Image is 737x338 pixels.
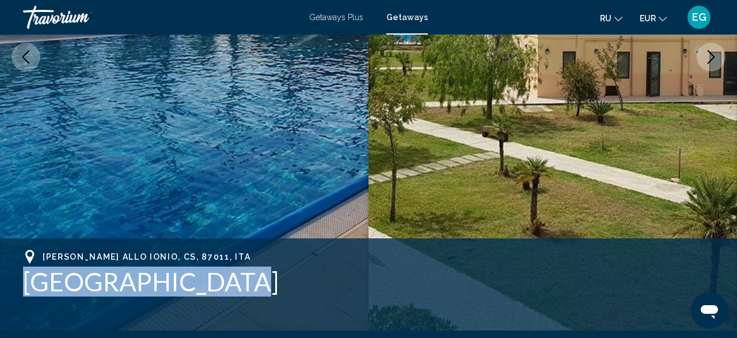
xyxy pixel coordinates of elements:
[386,13,428,22] a: Getaways
[43,252,250,261] span: [PERSON_NAME] allo Ionio, CS, 87011, ITA
[684,5,714,29] button: User Menu
[697,43,725,71] button: Next image
[23,6,298,29] a: Travorium
[640,10,667,26] button: Change currency
[640,14,656,23] span: EUR
[692,12,706,23] span: EG
[691,292,728,329] iframe: Schaltfläche zum Öffnen des Messaging-Fensters
[309,13,363,22] a: Getaways Plus
[600,14,611,23] span: ru
[12,43,40,71] button: Previous image
[600,10,622,26] button: Change language
[23,267,714,297] h1: [GEOGRAPHIC_DATA]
